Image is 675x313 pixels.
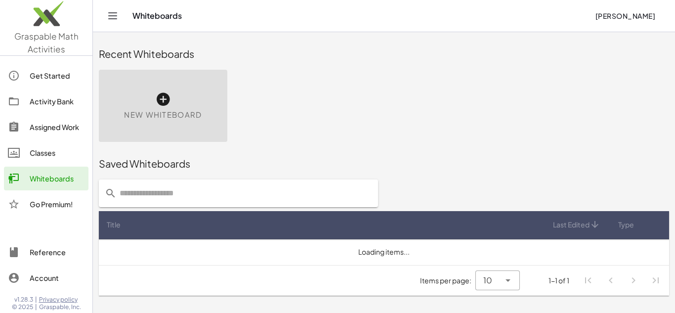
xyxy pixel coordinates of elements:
[124,109,202,121] span: New Whiteboard
[4,64,88,88] a: Get Started
[595,11,655,20] span: [PERSON_NAME]
[420,275,475,286] span: Items per page:
[4,167,88,190] a: Whiteboards
[99,239,669,265] td: Loading items...
[39,303,81,311] span: Graspable, Inc.
[39,296,81,304] a: Privacy policy
[4,89,88,113] a: Activity Bank
[4,115,88,139] a: Assigned Work
[105,187,117,199] i: prepended action
[99,157,669,171] div: Saved Whiteboards
[107,220,121,230] span: Title
[577,269,667,292] nav: Pagination Navigation
[30,147,84,159] div: Classes
[30,246,84,258] div: Reference
[14,31,79,54] span: Graspable Math Activities
[30,70,84,82] div: Get Started
[30,198,84,210] div: Go Premium!
[4,266,88,290] a: Account
[553,220,590,230] span: Last Edited
[618,220,634,230] span: Type
[4,141,88,165] a: Classes
[12,303,33,311] span: © 2025
[30,272,84,284] div: Account
[4,240,88,264] a: Reference
[35,296,37,304] span: |
[35,303,37,311] span: |
[105,8,121,24] button: Toggle navigation
[548,275,569,286] div: 1-1 of 1
[30,121,84,133] div: Assigned Work
[30,95,84,107] div: Activity Bank
[99,47,669,61] div: Recent Whiteboards
[587,7,663,25] button: [PERSON_NAME]
[483,274,492,286] span: 10
[14,296,33,304] span: v1.28.3
[30,173,84,184] div: Whiteboards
